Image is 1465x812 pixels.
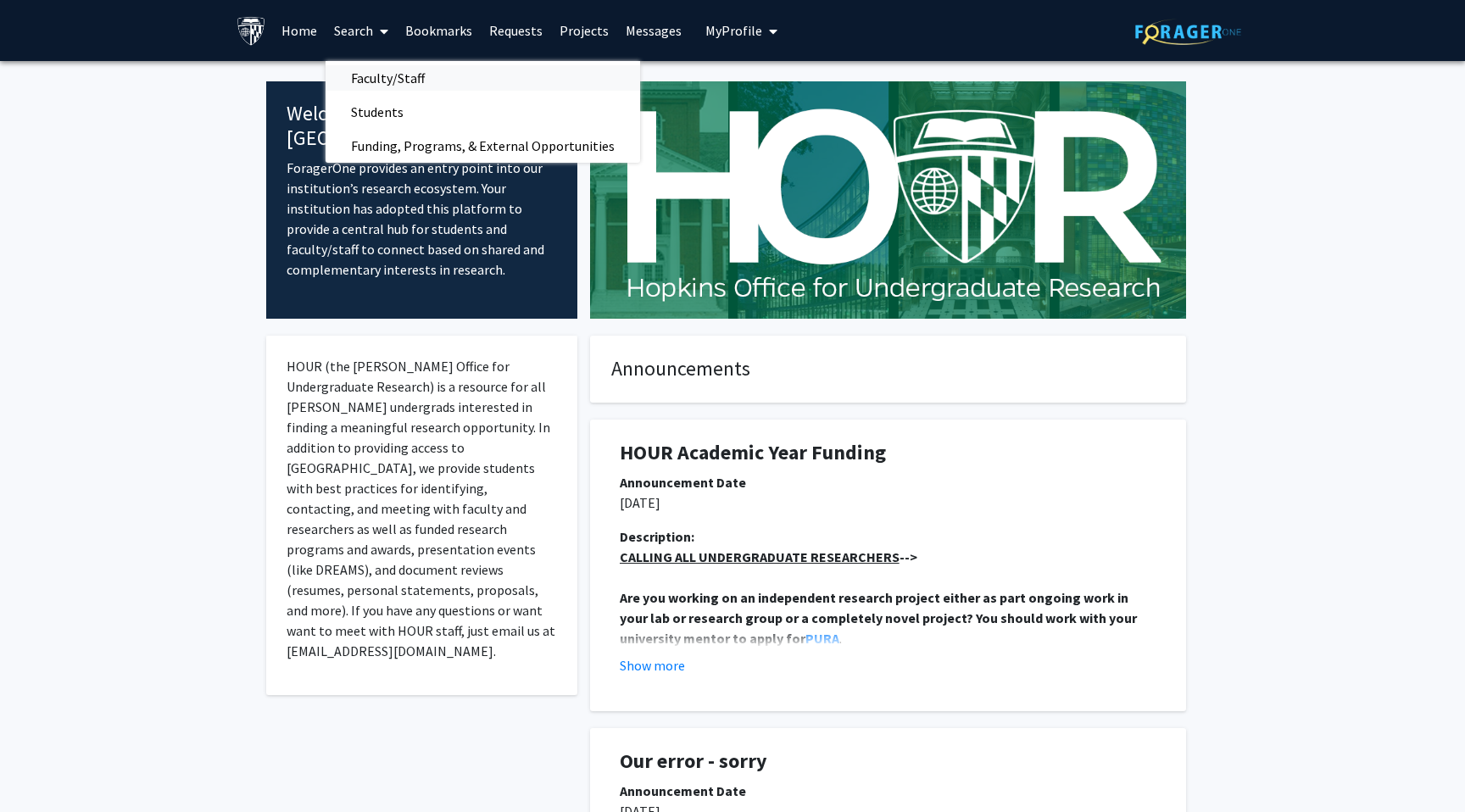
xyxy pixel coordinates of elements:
iframe: Chat [13,736,72,799]
a: Projects [551,1,617,60]
h1: HOUR Academic Year Funding [620,441,1156,465]
h4: Announcements [611,357,1165,381]
a: Faculty/Staff [326,65,640,91]
p: . [620,587,1156,648]
img: Johns Hopkins University Logo [237,16,266,46]
a: Students [326,99,640,125]
img: Cover Image [590,81,1186,319]
a: Bookmarks [397,1,481,60]
span: My Profile [705,22,762,39]
h4: Welcome to [GEOGRAPHIC_DATA] [287,102,557,151]
div: Announcement Date [620,781,1156,801]
a: Messages [617,1,690,60]
p: ForagerOne provides an entry point into our institution’s research ecosystem. Your institution ha... [287,158,557,280]
a: Search [326,1,397,60]
p: HOUR (the [PERSON_NAME] Office for Undergraduate Research) is a resource for all [PERSON_NAME] un... [287,356,557,661]
a: Requests [481,1,551,60]
h1: Our error - sorry [620,749,1156,774]
strong: --> [620,548,917,565]
a: Funding, Programs, & External Opportunities [326,133,640,159]
span: Faculty/Staff [326,61,450,95]
button: Show more [620,655,685,676]
strong: Are you working on an independent research project either as part ongoing work in your lab or res... [620,589,1139,647]
a: PURA [805,630,839,647]
div: Description: [620,526,1156,547]
span: Funding, Programs, & External Opportunities [326,129,640,163]
div: Announcement Date [620,472,1156,492]
a: Home [273,1,326,60]
img: ForagerOne Logo [1135,19,1241,45]
span: Students [326,95,429,129]
u: CALLING ALL UNDERGRADUATE RESEARCHERS [620,548,900,565]
p: [DATE] [620,492,1156,513]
